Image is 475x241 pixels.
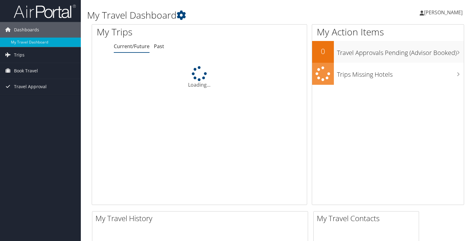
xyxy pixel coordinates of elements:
[87,9,342,22] h1: My Travel Dashboard
[312,41,464,63] a: 0Travel Approvals Pending (Advisor Booked)
[424,9,463,16] span: [PERSON_NAME]
[97,25,213,39] h1: My Trips
[337,67,464,79] h3: Trips Missing Hotels
[14,47,25,63] span: Trips
[14,63,38,79] span: Book Travel
[114,43,150,50] a: Current/Future
[92,66,307,89] div: Loading...
[14,79,47,94] span: Travel Approval
[420,3,469,22] a: [PERSON_NAME]
[312,25,464,39] h1: My Action Items
[317,213,419,224] h2: My Travel Contacts
[337,45,464,57] h3: Travel Approvals Pending (Advisor Booked)
[312,63,464,85] a: Trips Missing Hotels
[14,22,39,38] span: Dashboards
[95,213,308,224] h2: My Travel History
[312,46,334,57] h2: 0
[14,4,76,19] img: airportal-logo.png
[154,43,164,50] a: Past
